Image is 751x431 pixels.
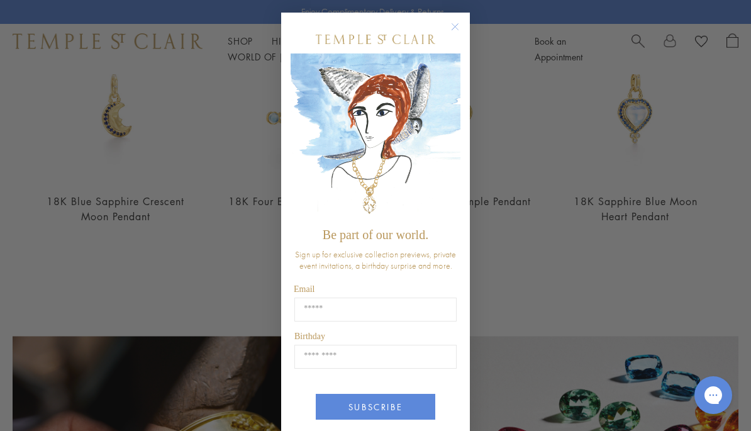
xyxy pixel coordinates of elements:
[453,25,469,41] button: Close dialog
[294,284,314,294] span: Email
[323,228,428,242] span: Be part of our world.
[316,35,435,44] img: Temple St. Clair
[294,298,457,322] input: Email
[316,394,435,420] button: SUBSCRIBE
[291,53,460,221] img: c4a9eb12-d91a-4d4a-8ee0-386386f4f338.jpeg
[688,372,738,418] iframe: Gorgias live chat messenger
[294,332,325,341] span: Birthday
[295,249,456,271] span: Sign up for exclusive collection previews, private event invitations, a birthday surprise and more.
